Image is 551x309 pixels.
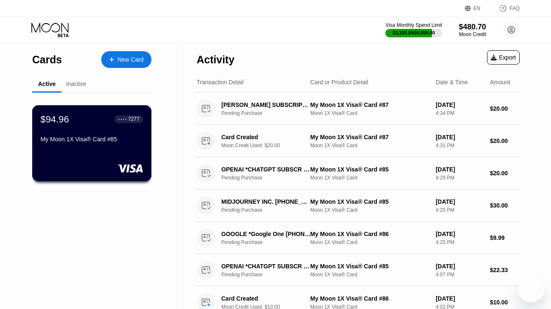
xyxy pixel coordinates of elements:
div: [DATE] [436,231,483,237]
div: Moon 1X Visa® Card [310,143,429,148]
div: Visa Monthly Spend Limit$3,320.26/$4,000.00 [385,22,442,37]
div: Pending Purchase [221,272,318,278]
div: $9.99 [490,234,520,241]
div: OPENAI *CHATGPT SUBSCR [PHONE_NUMBER] USPending PurchaseMy Moon 1X Visa® Card #85Moon 1X Visa® Ca... [197,157,520,190]
div: Card or Product Detail [310,79,369,86]
div: $20.00 [490,170,520,177]
div: My Moon 1X Visa® Card #87 [310,134,429,140]
div: My Moon 1X Visa® Card #85 [310,263,429,270]
div: 4:34 PM [436,110,483,116]
div: $20.00 [490,138,520,144]
div: $94.96● ● ● ●7277My Moon 1X Visa® Card #85 [33,106,151,181]
div: 4:31 PM [436,143,483,148]
iframe: Кнопка запуска окна обмена сообщениями [518,275,544,302]
div: My Moon 1X Visa® Card #85 [41,136,143,143]
div: [DATE] [436,295,483,302]
div: 4:07 PM [436,272,483,278]
div: $30.00 [490,202,520,209]
div: Pending Purchase [221,207,318,213]
div: My Moon 1X Visa® Card #86 [310,295,429,302]
div: 7277 [128,116,139,122]
div: Inactive [66,80,86,87]
div: FAQ [510,5,520,11]
div: Active [38,80,56,87]
div: 4:29 PM [436,175,483,181]
div: Amount [490,79,510,86]
div: OPENAI *CHATGPT SUBSCR [PHONE_NUMBER] US [221,166,311,173]
div: My Moon 1X Visa® Card #85 [310,198,429,205]
div: $10.00 [490,299,520,306]
div: New Card [118,56,144,63]
div: $22.33 [490,267,520,273]
div: Moon 1X Visa® Card [310,272,429,278]
div: Cards [32,54,62,66]
div: MIDJOURNEY INC. [PHONE_NUMBER] USPending PurchaseMy Moon 1X Visa® Card #85Moon 1X Visa® Card[DATE... [197,190,520,222]
div: [PERSON_NAME] SUBSCRIPTION [PHONE_NUMBER] USPending PurchaseMy Moon 1X Visa® Card #87Moon 1X Visa... [197,93,520,125]
div: New Card [101,51,151,68]
div: Export [491,54,516,61]
div: $20.00 [490,105,520,112]
div: Visa Monthly Spend Limit [385,22,442,28]
div: Card Created [221,295,311,302]
div: [PERSON_NAME] SUBSCRIPTION [PHONE_NUMBER] US [221,101,311,108]
div: Transaction Detail [197,79,243,86]
div: Activity [197,54,234,66]
div: [DATE] [436,101,483,108]
div: Export [487,50,520,65]
div: My Moon 1X Visa® Card #85 [310,166,429,173]
div: Moon 1X Visa® Card [310,175,429,181]
div: [DATE] [436,263,483,270]
div: Pending Purchase [221,175,318,181]
div: [DATE] [436,134,483,140]
div: [DATE] [436,198,483,205]
div: $3,320.26 / $4,000.00 [393,30,435,35]
div: ● ● ● ● [118,118,127,120]
div: GOOGLE *Google One [PHONE_NUMBER] USPending PurchaseMy Moon 1X Visa® Card #86Moon 1X Visa® Card[D... [197,222,520,254]
div: EN [465,4,490,13]
div: Moon 1X Visa® Card [310,207,429,213]
div: Date & Time [436,79,468,86]
div: $94.96 [41,114,69,125]
div: Moon 1X Visa® Card [310,110,429,116]
div: GOOGLE *Google One [PHONE_NUMBER] US [221,231,311,237]
div: Card Created [221,134,311,140]
div: 4:25 PM [436,207,483,213]
div: $480.70 [459,23,486,31]
div: MIDJOURNEY INC. [PHONE_NUMBER] US [221,198,311,205]
div: FAQ [490,4,520,13]
div: [DATE] [436,166,483,173]
div: Moon Credit Used: $20.00 [221,143,318,148]
div: EN [474,5,481,11]
div: Pending Purchase [221,239,318,245]
div: Moon 1X Visa® Card [310,239,429,245]
div: OPENAI *CHATGPT SUBSCR [PHONE_NUMBER] IEPending PurchaseMy Moon 1X Visa® Card #85Moon 1X Visa® Ca... [197,254,520,286]
div: Pending Purchase [221,110,318,116]
div: My Moon 1X Visa® Card #87 [310,101,429,108]
div: 4:25 PM [436,239,483,245]
div: Moon Credit [459,31,486,37]
div: Card CreatedMoon Credit Used: $20.00My Moon 1X Visa® Card #87Moon 1X Visa® Card[DATE]4:31 PM$20.00 [197,125,520,157]
div: OPENAI *CHATGPT SUBSCR [PHONE_NUMBER] IE [221,263,311,270]
div: $480.70Moon Credit [459,23,486,37]
div: My Moon 1X Visa® Card #86 [310,231,429,237]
